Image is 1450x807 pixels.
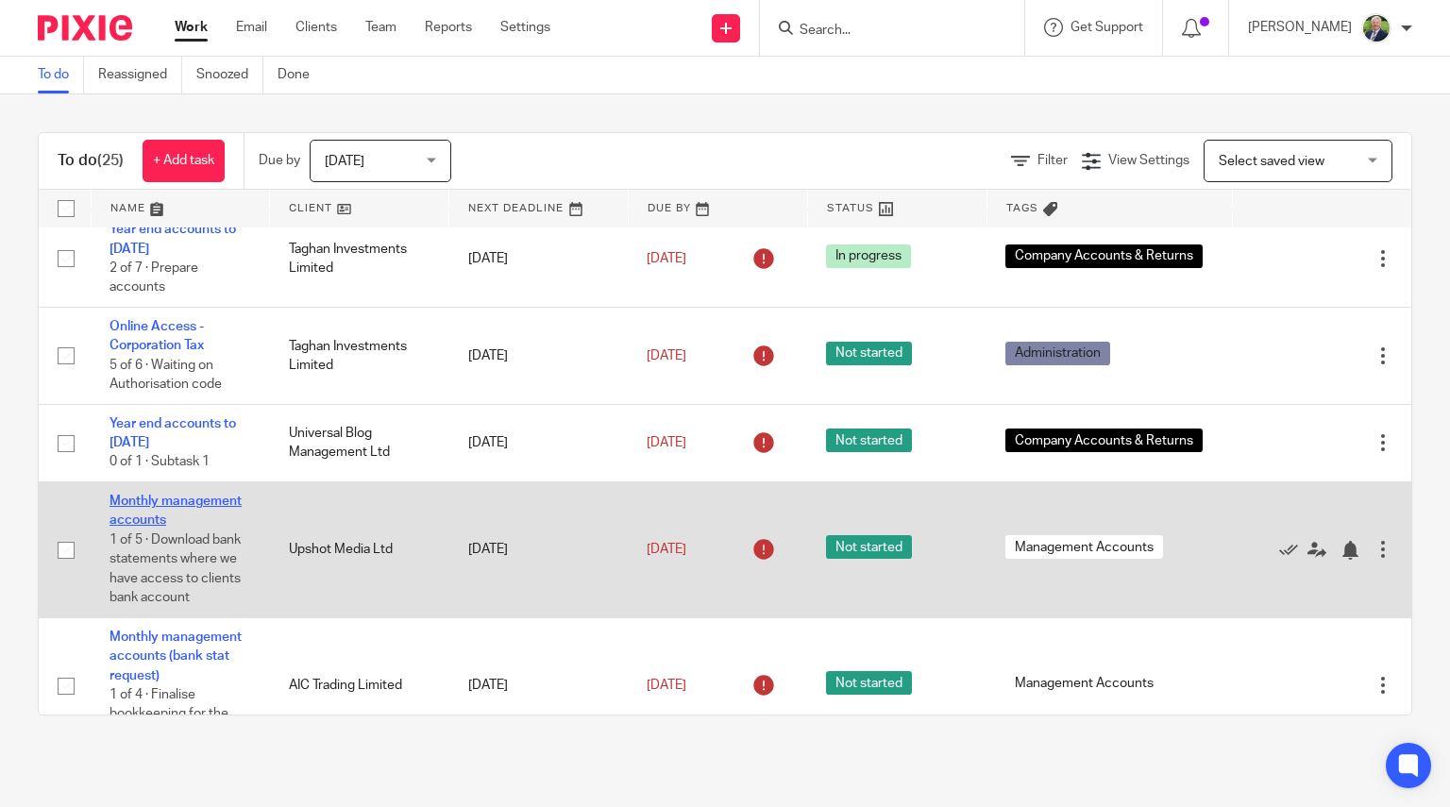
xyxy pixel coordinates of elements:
span: Not started [826,342,912,365]
td: Upshot Media Ltd [270,482,449,618]
a: Mark as done [1279,540,1307,559]
span: [DATE] [647,679,686,692]
span: [DATE] [647,436,686,449]
a: Email [236,18,267,37]
a: Online Access - Corporation Tax [110,320,204,352]
span: [DATE] [325,155,364,168]
span: Company Accounts & Returns [1005,429,1203,452]
img: Pixie [38,15,132,41]
a: Clients [295,18,337,37]
span: [DATE] [647,252,686,265]
span: 5 of 6 · Waiting on Authorisation code [110,359,222,392]
span: 1 of 4 · Finalise bookkeeping for the client [110,688,228,740]
span: Not started [826,671,912,695]
span: 0 of 1 · Subtask 1 [110,456,210,469]
p: Due by [259,151,300,170]
a: + Add task [143,140,225,182]
a: To do [38,57,84,93]
span: Administration [1005,342,1110,365]
td: [DATE] [449,210,629,308]
span: (25) [97,153,124,168]
input: Search [798,23,968,40]
td: [DATE] [449,404,629,481]
td: [DATE] [449,308,629,405]
td: [DATE] [449,617,629,753]
td: [DATE] [449,482,629,618]
span: Filter [1037,154,1068,167]
span: Not started [826,429,912,452]
span: 1 of 5 · Download bank statements where we have access to clients bank account [110,533,241,605]
span: Get Support [1071,21,1143,34]
span: In progress [826,244,911,268]
a: Work [175,18,208,37]
td: Taghan Investments Limited [270,308,449,405]
span: Company Accounts & Returns [1005,244,1203,268]
a: Done [278,57,324,93]
a: Monthly management accounts (bank stat request) [110,630,242,682]
span: [DATE] [647,349,686,362]
td: Taghan Investments Limited [270,210,449,308]
a: Team [365,18,396,37]
span: Management Accounts [1005,535,1163,559]
span: Management Accounts [1005,671,1163,695]
a: Year end accounts to [DATE] [110,223,236,255]
span: View Settings [1108,154,1189,167]
p: [PERSON_NAME] [1248,18,1352,37]
span: 2 of 7 · Prepare accounts [110,261,198,294]
a: Snoozed [196,57,263,93]
a: Reports [425,18,472,37]
a: Reassigned [98,57,182,93]
span: [DATE] [647,543,686,556]
td: AIC Trading Limited [270,617,449,753]
a: Year end accounts to [DATE] [110,417,236,449]
a: Monthly management accounts [110,495,242,527]
span: Select saved view [1219,155,1324,168]
span: Not started [826,535,912,559]
td: Universal Blog Management Ltd [270,404,449,481]
img: LEETAYLOR-HIGHRES-1.jpg [1361,13,1391,43]
a: Settings [500,18,550,37]
h1: To do [58,151,124,171]
span: Tags [1006,203,1038,213]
